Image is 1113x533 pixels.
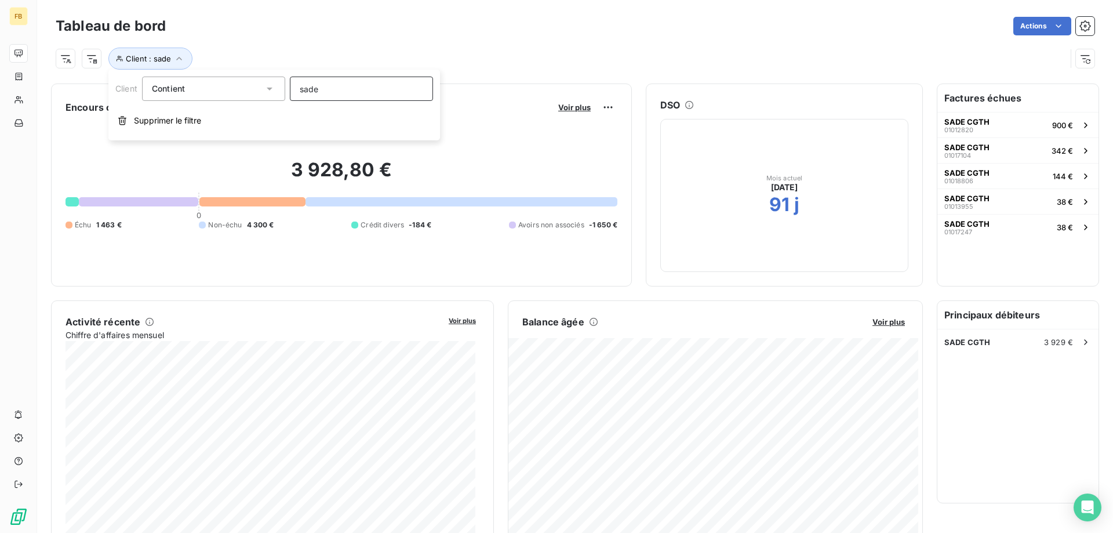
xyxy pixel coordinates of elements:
[1057,223,1073,232] span: 38 €
[1057,197,1073,206] span: 38 €
[126,54,171,63] span: Client : sade
[944,194,990,203] span: SADE CGTH
[944,203,973,210] span: 01013955
[96,220,122,230] span: 1 463 €
[869,317,908,327] button: Voir plus
[9,507,28,526] img: Logo LeanPay
[944,177,973,184] span: 01018806
[944,126,973,133] span: 01012820
[771,182,798,193] span: [DATE]
[1052,121,1073,130] span: 900 €
[660,98,680,112] h6: DSO
[9,7,28,26] div: FB
[108,48,192,70] button: Client : sade
[208,220,242,230] span: Non-échu
[66,158,617,193] h2: 3 928,80 €
[66,315,140,329] h6: Activité récente
[1052,146,1073,155] span: 342 €
[937,137,1099,163] button: SADE CGTH01017104342 €
[75,220,92,230] span: Échu
[1044,338,1073,347] span: 3 929 €
[944,168,990,177] span: SADE CGTH
[518,220,584,230] span: Avoirs non associés
[66,329,441,341] span: Chiffre d'affaires mensuel
[937,188,1099,214] button: SADE CGTH0101395538 €
[290,77,433,101] input: placeholder
[1074,494,1101,521] div: Open Intercom Messenger
[558,103,591,112] span: Voir plus
[361,220,404,230] span: Crédit divers
[56,16,166,37] h3: Tableau de bord
[247,220,274,230] span: 4 300 €
[944,117,990,126] span: SADE CGTH
[522,315,584,329] h6: Balance âgée
[134,115,201,126] span: Supprimer le filtre
[944,338,990,347] span: SADE CGTH
[944,152,971,159] span: 01017104
[937,214,1099,240] button: SADE CGTH0101724738 €
[937,301,1099,329] h6: Principaux débiteurs
[409,220,431,230] span: -184 €
[944,219,990,229] span: SADE CGTH
[1053,172,1073,181] span: 144 €
[152,84,185,93] span: Contient
[115,84,137,93] span: Client
[766,175,803,182] span: Mois actuel
[66,100,132,114] h6: Encours client
[769,193,790,216] h2: 91
[944,229,972,235] span: 01017247
[1013,17,1071,35] button: Actions
[937,163,1099,188] button: SADE CGTH01018806144 €
[944,143,990,152] span: SADE CGTH
[872,317,905,327] span: Voir plus
[445,315,479,325] button: Voir plus
[589,220,617,230] span: -1 650 €
[197,211,201,220] span: 0
[555,102,594,113] button: Voir plus
[108,108,440,133] button: Supprimer le filtre
[937,112,1099,137] button: SADE CGTH01012820900 €
[794,193,799,216] h2: j
[449,317,476,325] span: Voir plus
[937,84,1099,112] h6: Factures échues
